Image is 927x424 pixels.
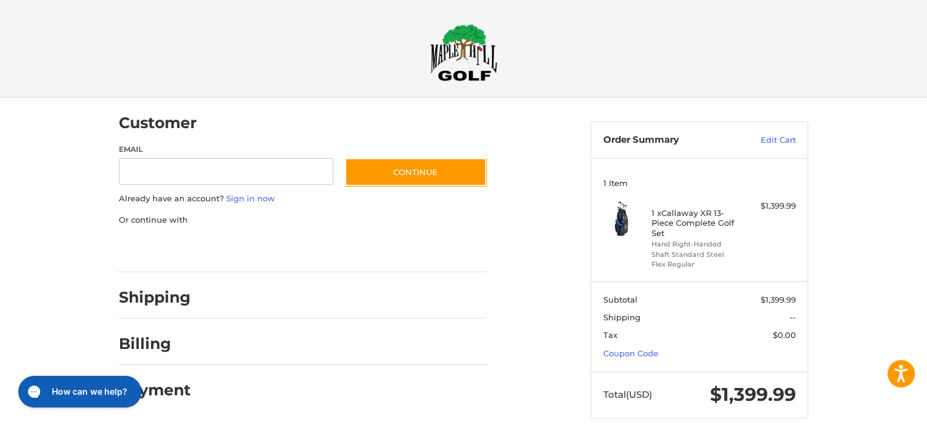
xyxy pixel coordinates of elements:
[119,381,191,400] h2: Payment
[773,330,796,340] span: $0.00
[603,312,641,322] span: Shipping
[652,208,745,238] h4: 1 x Callaway XR 13-Piece Complete Golf Set
[652,259,745,270] li: Flex Regular
[119,113,197,132] h2: Customer
[218,238,310,260] iframe: PayPal-paylater
[119,193,486,205] p: Already have an account?
[12,372,144,412] iframe: Gorgias live chat messenger
[226,193,275,203] a: Sign in now
[119,144,333,155] label: Email
[790,312,796,322] span: --
[115,238,207,260] iframe: PayPal-paypal
[761,295,796,304] span: $1,399.99
[652,239,745,250] li: Hand Right-Handed
[603,330,617,340] span: Tax
[710,383,796,406] span: $1,399.99
[119,334,190,353] h2: Billing
[430,24,497,81] img: Maple Hill Golf
[119,214,486,226] p: Or continue with
[734,134,796,146] a: Edit Cart
[603,389,652,400] span: Total (USD)
[603,178,796,188] h3: 1 Item
[345,158,486,186] button: Continue
[603,134,734,146] h3: Order Summary
[322,238,413,260] iframe: PayPal-venmo
[652,250,745,260] li: Shaft Standard Steel
[748,200,796,212] div: $1,399.99
[826,391,927,424] iframe: Google Customer Reviews
[603,348,658,358] a: Coupon Code
[603,295,638,304] span: Subtotal
[119,288,191,307] h2: Shipping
